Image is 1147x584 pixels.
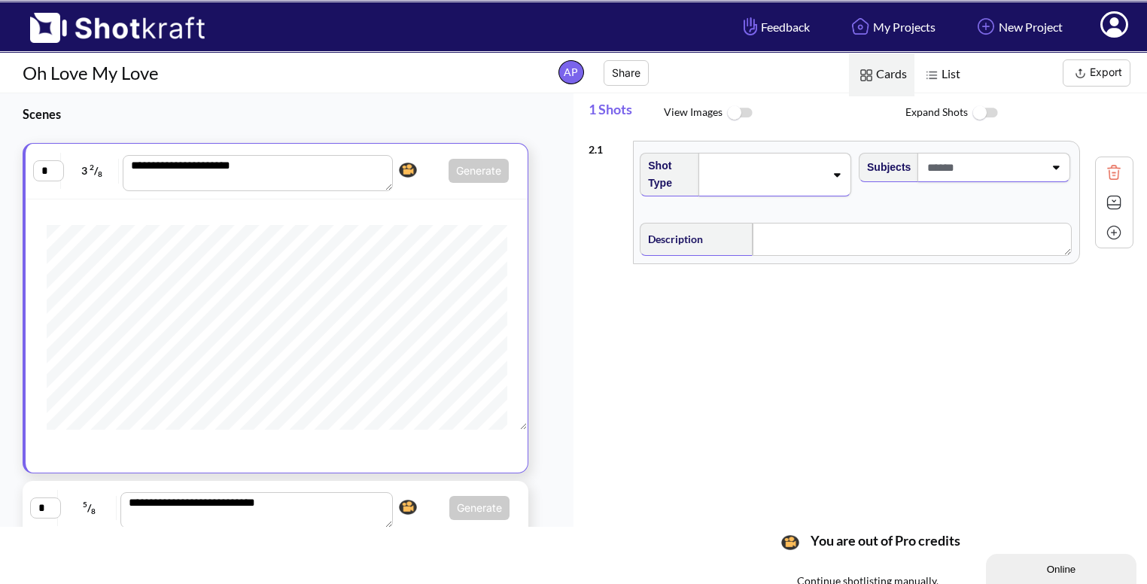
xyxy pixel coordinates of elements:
iframe: chat widget [986,551,1139,584]
span: You are out of Pro credits [803,532,960,570]
a: My Projects [836,7,947,47]
span: Cards [849,53,914,96]
img: ToggleOff Icon [968,97,1002,129]
span: Shot Type [640,154,692,196]
span: View Images [664,97,905,129]
img: Camera Icon [777,531,803,554]
img: Add Icon [1103,221,1125,244]
span: List [914,53,968,96]
img: Home Icon [847,14,873,39]
img: Expand Icon [1103,191,1125,214]
button: Export [1063,59,1130,87]
img: Camera Icon [395,159,421,181]
img: Export Icon [1071,64,1090,83]
button: Share [604,60,649,86]
img: Hand Icon [740,14,761,39]
div: 2 . 1 [589,133,625,158]
img: Card Icon [856,65,876,85]
div: 2.1Shot TypeSubjectsDescriptionTrash IconExpand IconAdd Icon [589,133,1133,272]
img: Add Icon [973,14,999,39]
span: 8 [98,170,102,179]
span: 2 [90,163,94,172]
span: 3 / [65,159,120,183]
span: 5 [83,500,87,509]
span: 1 Shots [589,93,664,133]
span: 8 [91,506,96,516]
button: Generate [449,496,510,520]
span: Description [640,227,703,251]
span: Expand Shots [905,97,1147,129]
h3: Scenes [23,105,536,123]
span: AP [558,60,584,84]
span: Feedback [740,18,810,35]
button: Generate [449,159,509,183]
span: Subjects [859,155,911,180]
span: / [62,496,117,520]
a: New Project [962,7,1074,47]
img: List Icon [922,65,942,85]
img: Trash Icon [1103,161,1125,184]
img: Camera Icon [395,496,421,519]
img: ToggleOff Icon [723,97,756,129]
